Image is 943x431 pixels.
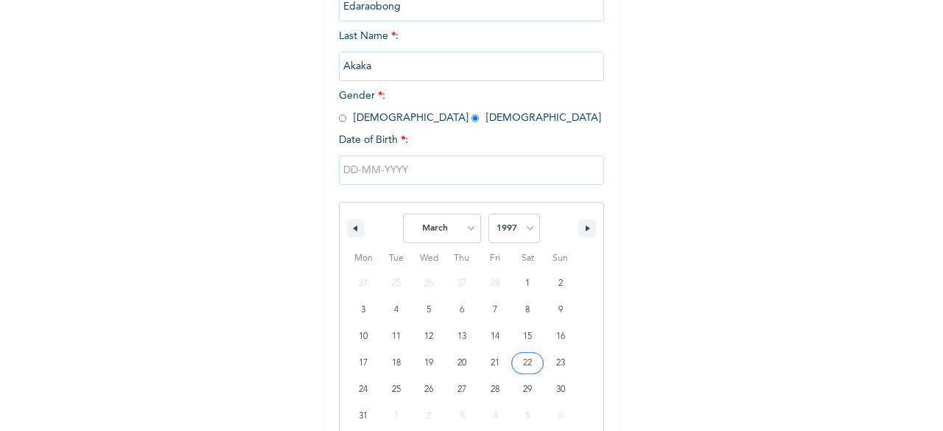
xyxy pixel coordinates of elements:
span: Sun [544,247,577,270]
span: 31 [359,403,368,430]
button: 25 [380,376,413,403]
span: 6 [460,297,464,323]
button: 26 [413,376,446,403]
button: 4 [380,297,413,323]
span: 9 [558,297,563,323]
button: 8 [511,297,544,323]
span: 28 [491,376,499,403]
button: 15 [511,323,544,350]
button: 17 [347,350,380,376]
span: 16 [556,323,565,350]
span: 5 [427,297,431,323]
span: 27 [458,376,466,403]
button: 1 [511,270,544,297]
button: 10 [347,323,380,350]
button: 18 [380,350,413,376]
button: 20 [446,350,479,376]
span: 17 [359,350,368,376]
span: 20 [458,350,466,376]
button: 13 [446,323,479,350]
span: Wed [413,247,446,270]
button: 22 [511,350,544,376]
span: Mon [347,247,380,270]
span: Sat [511,247,544,270]
span: Last Name : [339,31,604,71]
span: 21 [491,350,499,376]
span: 18 [392,350,401,376]
button: 5 [413,297,446,323]
button: 21 [478,350,511,376]
span: 14 [491,323,499,350]
button: 12 [413,323,446,350]
button: 23 [544,350,577,376]
button: 14 [478,323,511,350]
span: 29 [523,376,532,403]
button: 11 [380,323,413,350]
span: 2 [558,270,563,297]
button: 9 [544,297,577,323]
span: 15 [523,323,532,350]
button: 3 [347,297,380,323]
span: 19 [424,350,433,376]
button: 31 [347,403,380,430]
span: 8 [525,297,530,323]
button: 28 [478,376,511,403]
span: 24 [359,376,368,403]
button: 24 [347,376,380,403]
button: 29 [511,376,544,403]
span: 1 [525,270,530,297]
span: 3 [361,297,365,323]
span: 30 [556,376,565,403]
span: 22 [523,350,532,376]
span: 13 [458,323,466,350]
span: Gender : [DEMOGRAPHIC_DATA] [DEMOGRAPHIC_DATA] [339,91,601,123]
span: 4 [394,297,399,323]
span: Fri [478,247,511,270]
span: 12 [424,323,433,350]
span: 11 [392,323,401,350]
span: 26 [424,376,433,403]
span: 10 [359,323,368,350]
button: 19 [413,350,446,376]
button: 16 [544,323,577,350]
button: 6 [446,297,479,323]
span: Thu [446,247,479,270]
span: 25 [392,376,401,403]
span: 23 [556,350,565,376]
button: 2 [544,270,577,297]
span: 7 [493,297,497,323]
span: Date of Birth : [339,133,408,148]
span: Tue [380,247,413,270]
input: Enter your last name [339,52,604,81]
button: 7 [478,297,511,323]
button: 27 [446,376,479,403]
input: DD-MM-YYYY [339,155,604,185]
button: 30 [544,376,577,403]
